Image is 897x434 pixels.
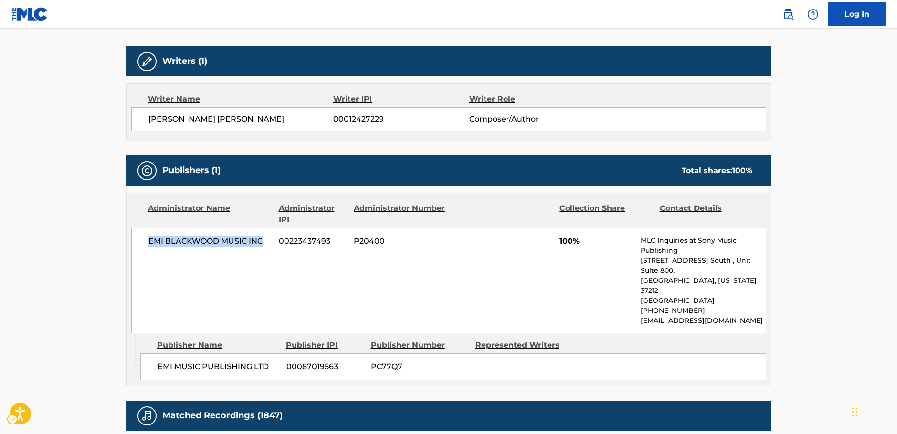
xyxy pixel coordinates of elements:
img: MLC Logo [11,7,48,21]
img: search [782,9,794,20]
p: [GEOGRAPHIC_DATA], [US_STATE] 37212 [641,276,765,296]
span: 00223437493 [279,236,347,247]
span: 100% [559,236,633,247]
img: help [807,9,819,20]
div: Total shares: [682,165,752,176]
div: Publisher Name [157,340,279,351]
a: Log In [828,2,886,26]
span: Composer/Author [469,114,593,125]
span: EMI BLACKWOOD MUSIC INC [148,236,272,247]
p: MLC Inquiries at Sony Music Publishing [641,236,765,256]
p: [GEOGRAPHIC_DATA] [641,296,765,306]
div: Administrator Number [354,203,446,226]
div: Collection Share [559,203,652,226]
span: 100 % [732,166,752,175]
p: [EMAIL_ADDRESS][DOMAIN_NAME] [641,316,765,326]
div: Administrator Name [148,203,272,226]
h5: Writers (1) [162,56,207,67]
div: Administrator IPI [279,203,347,226]
p: [STREET_ADDRESS] South , Unit Suite 800, [641,256,765,276]
div: Chat Widget [849,388,897,434]
div: Writer Name [148,93,334,105]
span: [PERSON_NAME] [PERSON_NAME] [148,114,334,125]
div: Drag [852,398,858,426]
img: Publishers [141,165,153,176]
span: 00087019563 [286,361,364,372]
div: Represented Writers [475,340,573,351]
div: Contact Details [660,203,752,226]
h5: Matched Recordings (1847) [162,410,283,421]
span: 00012427229 [333,114,469,125]
h5: Publishers (1) [162,165,221,176]
img: Writers [141,56,153,67]
div: Publisher Number [371,340,468,351]
div: Publisher IPI [286,340,364,351]
span: P20400 [354,236,446,247]
iframe: Hubspot Iframe [849,388,897,434]
span: EMI MUSIC PUBLISHING LTD [158,361,279,372]
div: Writer IPI [333,93,469,105]
span: PC77Q7 [371,361,468,372]
img: Matched Recordings [141,410,153,422]
p: [PHONE_NUMBER] [641,306,765,316]
div: Writer Role [469,93,593,105]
